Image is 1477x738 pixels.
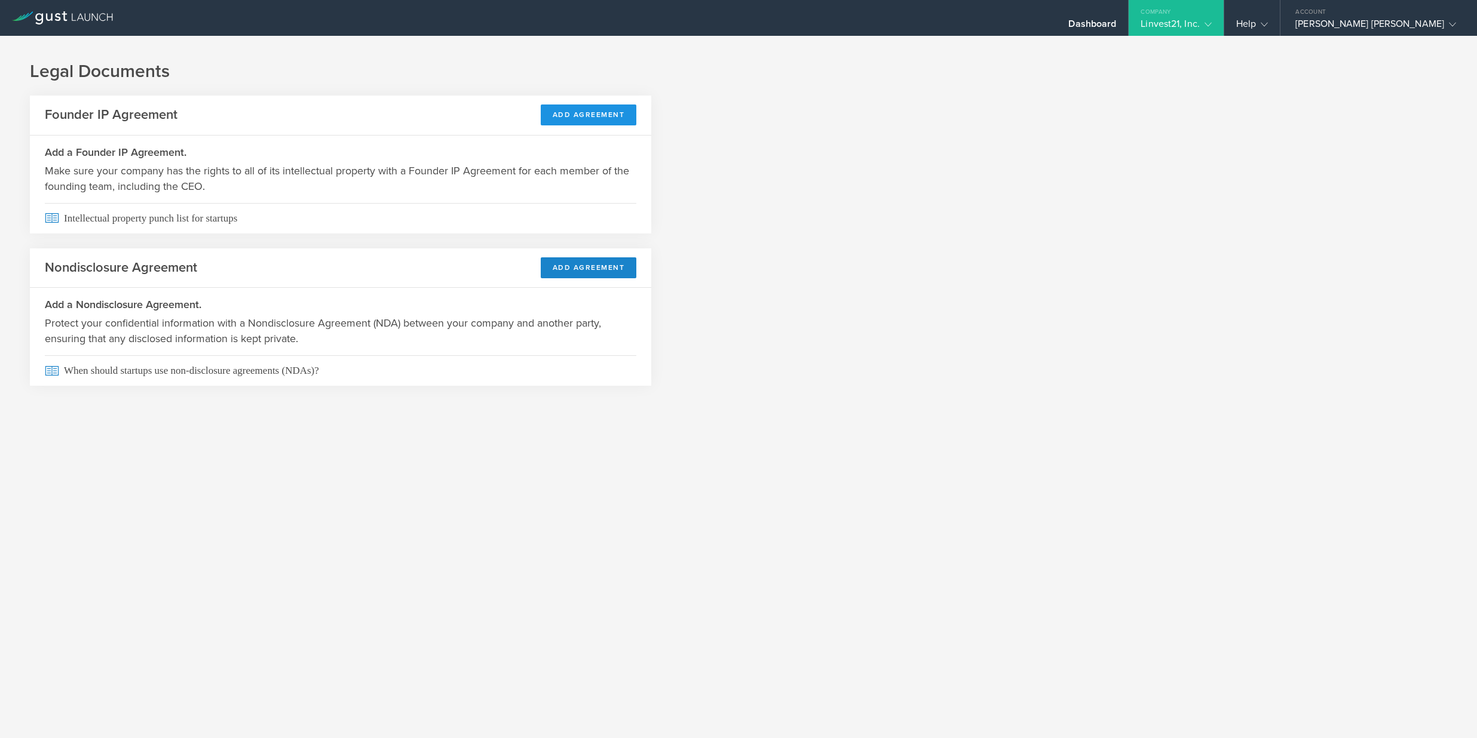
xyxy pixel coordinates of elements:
p: Make sure your company has the rights to all of its intellectual property with a Founder IP Agree... [45,163,636,194]
h1: Legal Documents [30,60,1447,84]
h3: Add a Founder IP Agreement. [45,144,636,160]
button: Add Agreement [541,257,637,278]
span: Intellectual property punch list for startups [45,203,636,233]
span: When should startups use non-disclosure agreements (NDAs)? [45,355,636,386]
a: Intellectual property punch list for startups [30,203,651,233]
iframe: Chat Widget [1417,681,1477,738]
button: Add Agreement [541,104,637,125]
div: Help [1236,18,1268,36]
h2: Founder IP Agreement [45,106,177,124]
p: Protect your confidential information with a Nondisclosure Agreement (NDA) between your company a... [45,315,636,346]
h3: Add a Nondisclosure Agreement. [45,297,636,312]
div: Dashboard [1068,18,1116,36]
a: When should startups use non-disclosure agreements (NDAs)? [30,355,651,386]
h2: Nondisclosure Agreement [45,259,197,276]
div: [PERSON_NAME] [PERSON_NAME] [1295,18,1456,36]
div: Linvest21, Inc. [1141,18,1212,36]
